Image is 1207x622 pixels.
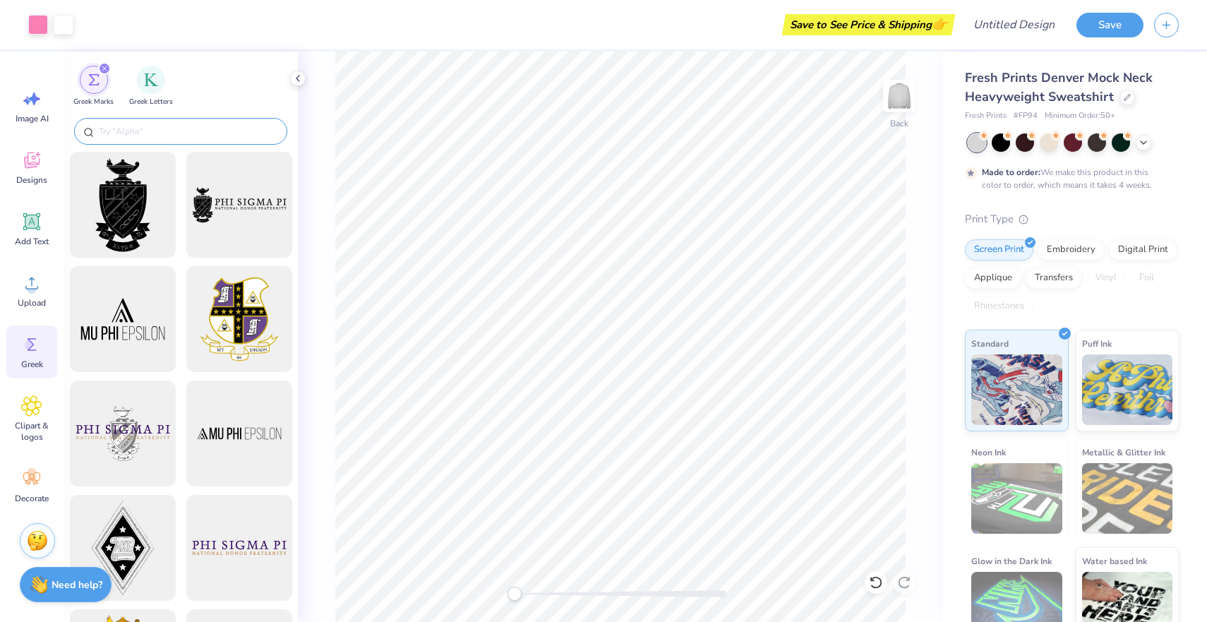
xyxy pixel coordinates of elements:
img: Greek Marks Image [88,74,100,85]
span: Fresh Prints [965,110,1007,122]
span: Upload [18,297,46,309]
div: Save to See Price & Shipping [786,14,951,35]
span: Puff Ink [1082,336,1112,351]
span: Clipart & logos [8,420,55,443]
div: Screen Print [965,239,1033,261]
input: Untitled Design [962,11,1066,39]
button: filter button [73,66,114,107]
div: Transfers [1026,268,1082,289]
div: Vinyl [1086,268,1126,289]
img: Back [885,82,913,110]
div: Digital Print [1109,239,1177,261]
div: We make this product in this color to order, which means it takes 4 weeks. [982,166,1155,191]
span: Add Text [15,236,49,247]
span: Metallic & Glitter Ink [1082,445,1165,460]
span: Water based Ink [1082,554,1147,568]
span: Neon Ink [971,445,1006,460]
span: # FP94 [1014,110,1038,122]
span: Glow in the Dark Ink [971,554,1052,568]
div: Applique [965,268,1021,289]
span: Greek Marks [73,97,114,107]
div: Rhinestones [965,296,1033,317]
img: Puff Ink [1082,354,1173,425]
span: Minimum Order: 50 + [1045,110,1115,122]
span: Decorate [15,493,49,504]
div: filter for Greek Marks [73,66,114,107]
img: Standard [971,354,1062,425]
div: filter for Greek Letters [129,66,173,107]
span: Standard [971,336,1009,351]
button: Save [1076,13,1143,37]
input: Try "Alpha" [97,124,278,138]
div: Embroidery [1038,239,1105,261]
span: 👉 [932,16,947,32]
img: Greek Letters Image [144,73,158,87]
span: Greek [21,359,43,370]
strong: Made to order: [982,167,1040,178]
button: filter button [129,66,173,107]
div: Foil [1130,268,1163,289]
span: Fresh Prints Denver Mock Neck Heavyweight Sweatshirt [965,69,1153,105]
div: Back [890,117,908,130]
div: Print Type [965,211,1179,227]
div: Accessibility label [508,587,522,601]
img: Neon Ink [971,463,1062,534]
span: Designs [16,174,47,186]
img: Metallic & Glitter Ink [1082,463,1173,534]
strong: Need help? [52,578,102,592]
span: Image AI [16,113,49,124]
span: Greek Letters [129,97,173,107]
